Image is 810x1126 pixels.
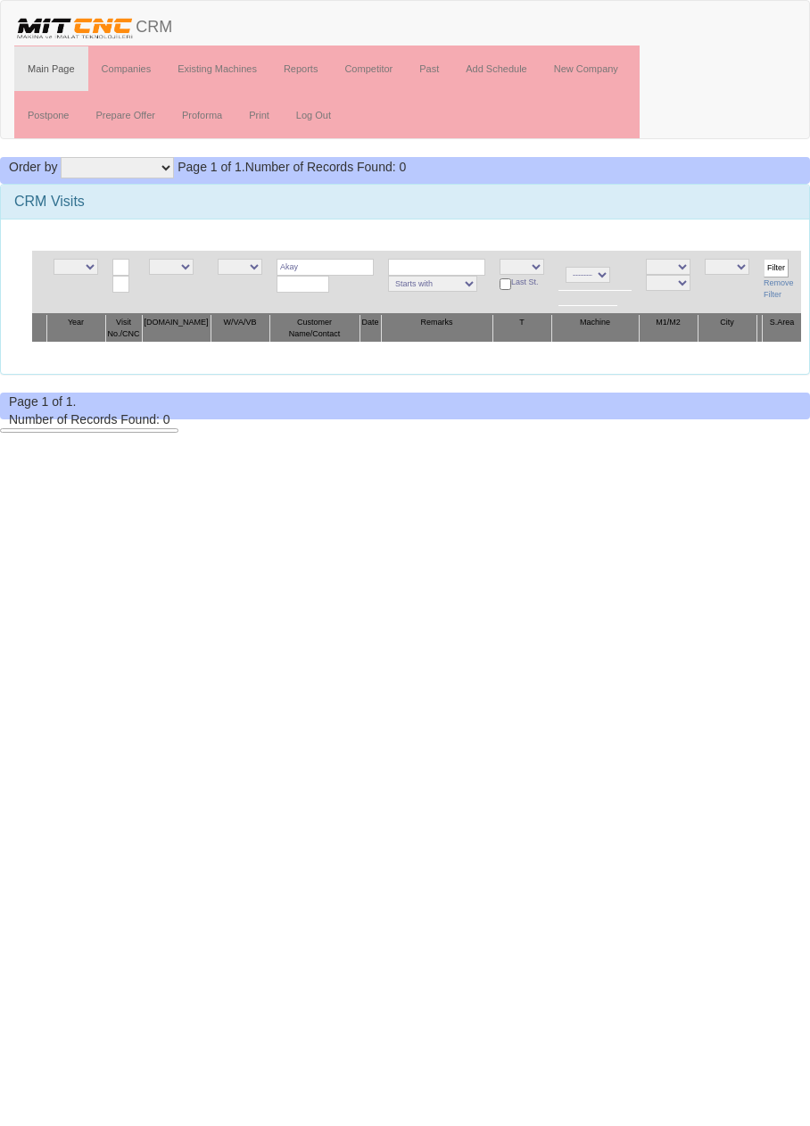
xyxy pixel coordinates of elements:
th: Machine [551,314,639,343]
a: CRM [1,1,186,46]
td: Last St. [492,251,551,314]
span: Page 1 of 1. [9,394,77,409]
a: Competitor [331,46,406,91]
h3: CRM Visits [14,194,796,210]
th: [DOMAIN_NAME] [142,314,211,343]
a: Log Out [283,93,344,137]
a: Add Schedule [452,46,541,91]
a: Past [406,46,452,91]
a: Existing Machines [164,46,270,91]
th: Visit No./CNC [105,314,142,343]
a: Companies [88,46,165,91]
a: Prepare Offer [82,93,168,137]
th: City [698,314,756,343]
a: Postpone [14,93,82,137]
a: Remove Filter [764,278,794,299]
span: Number of Records Found: 0 [178,160,406,174]
th: T [492,314,551,343]
a: Proforma [169,93,236,137]
a: Print [236,93,283,137]
input: Filter [764,259,789,277]
th: M1/M2 [639,314,698,343]
th: Date [360,314,381,343]
span: Page 1 of 1. [178,160,245,174]
img: header.png [14,14,136,41]
a: Reports [270,46,332,91]
th: Remarks [381,314,492,343]
span: Number of Records Found: 0 [9,412,170,426]
th: Year [46,314,105,343]
th: W/VA/VB [211,314,269,343]
th: Customer Name/Contact [269,314,360,343]
a: New Company [541,46,632,91]
th: S.Area [763,314,801,343]
a: Main Page [14,46,88,91]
